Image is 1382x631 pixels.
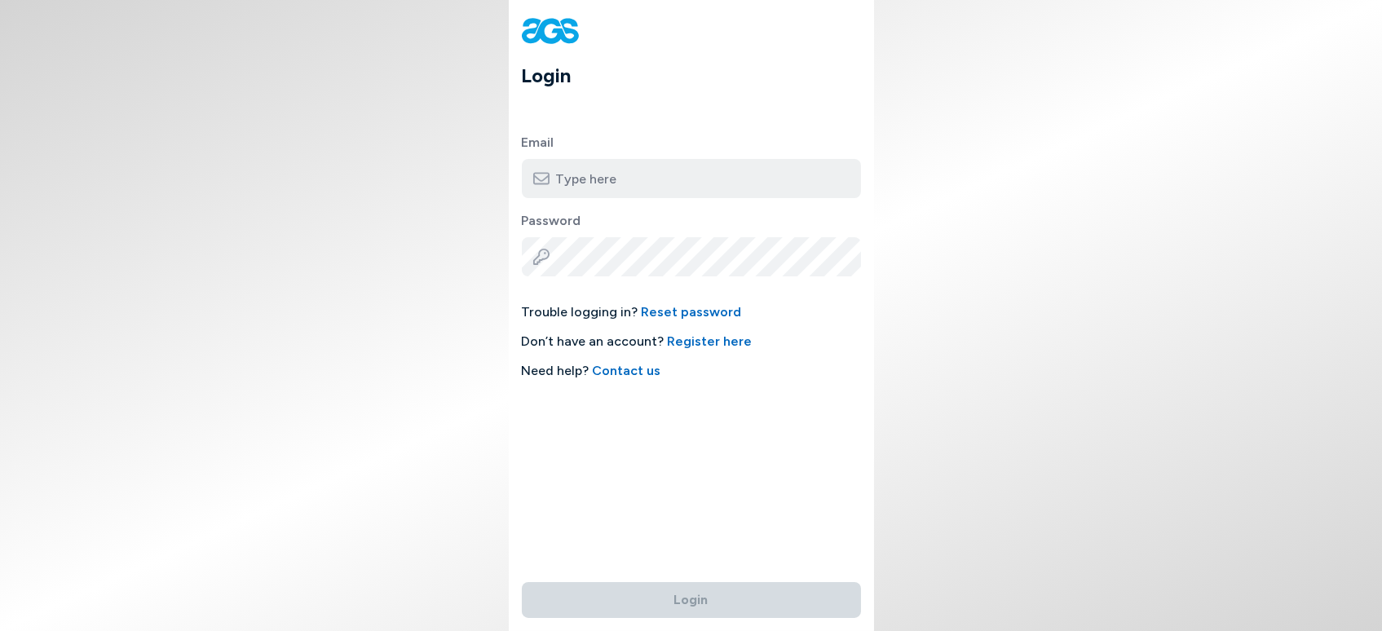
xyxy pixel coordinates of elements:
input: Type here [522,159,861,198]
span: Need help? [522,361,861,381]
label: Email [522,133,861,152]
button: Login [522,582,861,618]
a: Reset password [642,304,742,320]
span: Don’t have an account? [522,332,861,351]
a: Contact us [593,363,661,378]
a: Register here [668,333,753,349]
span: Trouble logging in? [522,302,861,322]
h1: Login [522,61,874,90]
label: Password [522,211,861,231]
